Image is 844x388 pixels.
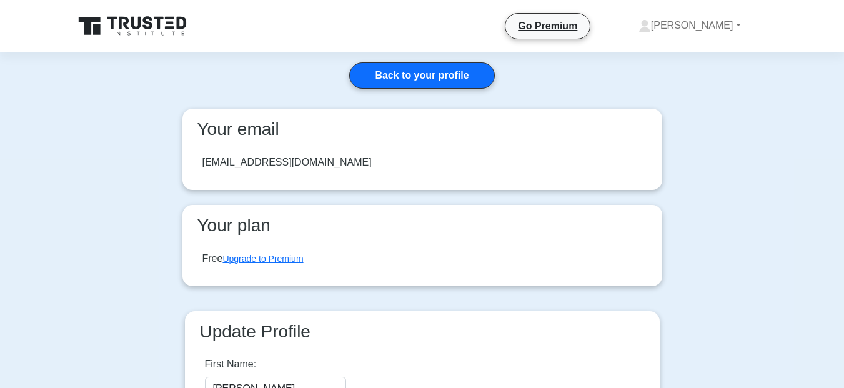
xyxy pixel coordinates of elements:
[195,321,650,342] h3: Update Profile
[222,254,303,264] a: Upgrade to Premium
[202,155,372,170] div: [EMAIL_ADDRESS][DOMAIN_NAME]
[202,251,304,266] div: Free
[192,119,652,140] h3: Your email
[510,18,585,34] a: Go Premium
[349,62,494,89] a: Back to your profile
[192,215,652,236] h3: Your plan
[608,13,771,38] a: [PERSON_NAME]
[205,357,257,372] label: First Name:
